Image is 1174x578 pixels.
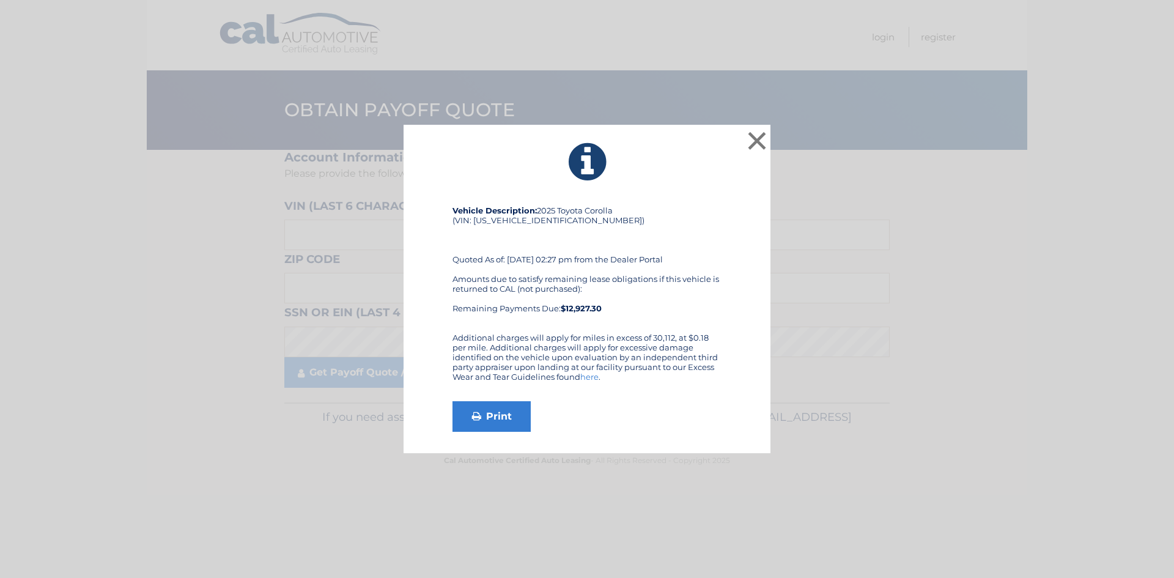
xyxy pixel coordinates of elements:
a: here [580,372,599,382]
div: 2025 Toyota Corolla (VIN: [US_VEHICLE_IDENTIFICATION_NUMBER]) Quoted As of: [DATE] 02:27 pm from ... [452,206,722,333]
div: Amounts due to satisfy remaining lease obligations if this vehicle is returned to CAL (not purcha... [452,274,722,323]
button: × [745,128,769,153]
div: Additional charges will apply for miles in excess of 30,112, at $0.18 per mile. Additional charge... [452,333,722,391]
a: Print [452,401,531,432]
b: $12,927.30 [561,303,602,313]
strong: Vehicle Description: [452,206,537,215]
